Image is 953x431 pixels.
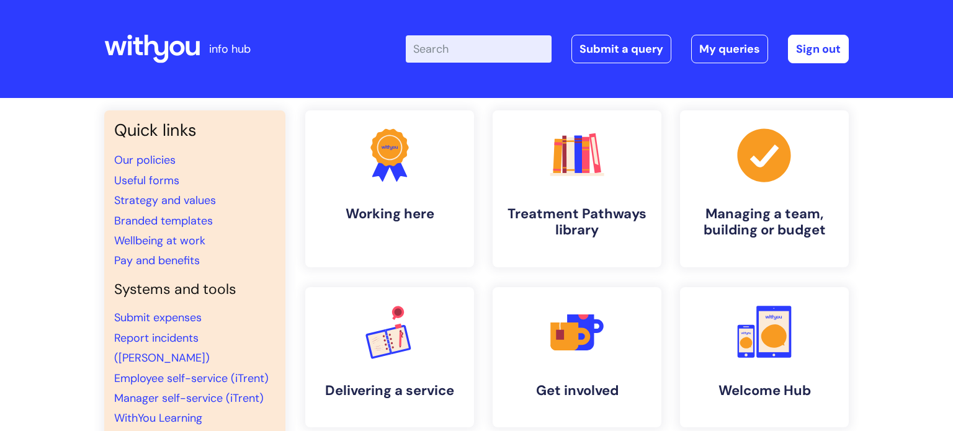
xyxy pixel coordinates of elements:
h4: Delivering a service [315,383,464,399]
h4: Working here [315,206,464,222]
a: Managing a team, building or budget [680,110,849,267]
a: Strategy and values [114,193,216,208]
div: | - [406,35,849,63]
a: Our policies [114,153,176,167]
a: Manager self-service (iTrent) [114,391,264,406]
h4: Welcome Hub [690,383,839,399]
p: info hub [209,39,251,59]
h4: Get involved [503,383,651,399]
a: Get involved [493,287,661,427]
a: Submit a query [571,35,671,63]
a: My queries [691,35,768,63]
a: Useful forms [114,173,179,188]
h4: Systems and tools [114,281,275,298]
a: Employee self-service (iTrent) [114,371,269,386]
h4: Treatment Pathways library [503,206,651,239]
a: WithYou Learning [114,411,202,425]
a: Report incidents ([PERSON_NAME]) [114,331,210,365]
a: Treatment Pathways library [493,110,661,267]
a: Wellbeing at work [114,233,205,248]
a: Delivering a service [305,287,474,427]
a: Welcome Hub [680,287,849,427]
a: Sign out [788,35,849,63]
a: Branded templates [114,213,213,228]
input: Search [406,35,552,63]
a: Pay and benefits [114,253,200,268]
h3: Quick links [114,120,275,140]
a: Submit expenses [114,310,202,325]
h4: Managing a team, building or budget [690,206,839,239]
a: Working here [305,110,474,267]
